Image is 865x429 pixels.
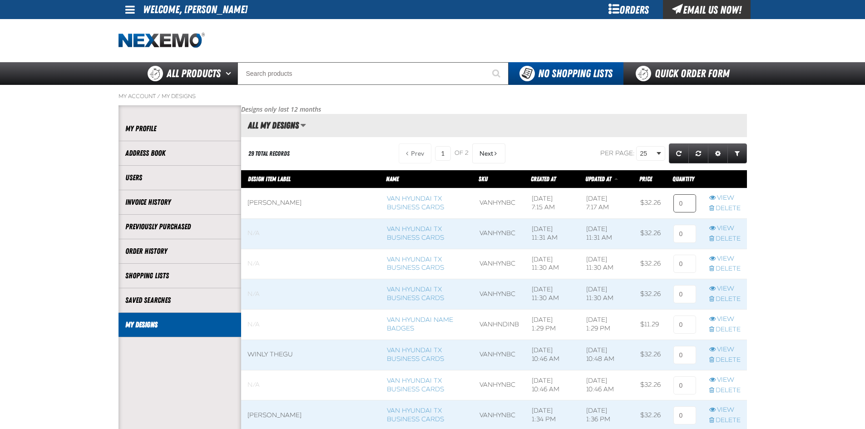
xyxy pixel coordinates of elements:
td: [DATE] 10:46 AM [580,370,634,400]
a: My Designs [125,320,234,330]
td: [DATE] 1:29 PM [580,310,634,340]
div: 29 total records [248,149,290,158]
a: Delete row action [709,416,741,425]
a: Delete row action [709,356,741,365]
a: Saved Searches [125,295,234,306]
a: Van Hyundai TX Business Cards [387,225,444,242]
img: Nexemo logo [119,33,205,49]
a: Quick Order Form [623,62,746,85]
td: [DATE] 11:31 AM [580,218,634,249]
a: SKU [479,175,488,182]
td: Blank [241,249,381,279]
input: 0 [673,194,696,212]
td: [DATE] 10:48 AM [580,340,634,370]
nav: Breadcrumbs [119,93,747,100]
input: 0 [673,316,696,334]
input: Search [237,62,509,85]
td: VanHynBC [473,249,525,279]
td: VanHynBC [473,218,525,249]
h2: All My Designs [241,120,299,130]
a: View row action [709,315,741,324]
a: Delete row action [709,325,741,334]
span: Updated At [585,175,611,182]
span: No Shopping Lists [538,67,613,80]
a: View row action [709,255,741,263]
td: [DATE] 7:17 AM [580,188,634,218]
a: Name [386,175,399,182]
input: 0 [673,225,696,243]
a: My Designs [162,93,196,100]
a: Home [119,33,205,49]
td: Blank [241,218,381,249]
td: Blank [241,279,381,310]
td: Blank [241,310,381,340]
a: Created At [531,175,556,182]
td: $11.29 [634,310,667,340]
input: 0 [673,376,696,394]
a: Van Hyundai TX Business Cards [387,256,444,272]
a: Invoice History [125,197,234,207]
td: $32.26 [634,279,667,310]
td: VanHynBC [473,279,525,310]
button: Open All Products pages [222,62,237,85]
a: Van Hyundai TX Business Cards [387,407,444,423]
input: 0 [673,346,696,364]
a: Expand or Collapse Grid Filters [727,143,747,163]
td: [DATE] 10:46 AM [525,340,580,370]
a: View row action [709,376,741,385]
a: View row action [709,194,741,202]
a: Delete row action [709,204,741,213]
td: [DATE] 11:30 AM [525,249,580,279]
button: Next Page [472,143,505,163]
td: VanHynBC [473,340,525,370]
td: [DATE] 11:30 AM [525,279,580,310]
a: Previously Purchased [125,222,234,232]
a: Updated At [585,175,613,182]
a: Expand or Collapse Grid Settings [708,143,728,163]
input: 0 [673,406,696,424]
a: Refresh grid action [669,143,689,163]
td: [DATE] 11:30 AM [580,249,634,279]
a: Van Hyundai Name Badges [387,316,453,332]
td: VANHNDINB [473,310,525,340]
td: [DATE] 11:30 AM [580,279,634,310]
a: My Profile [125,123,234,134]
span: 25 [640,149,655,158]
a: Delete row action [709,386,741,395]
a: Van Hyundai TX Business Cards [387,346,444,363]
a: Van Hyundai TX Business Cards [387,195,444,211]
input: 0 [673,285,696,303]
td: VanHynBC [473,188,525,218]
td: Blank [241,370,381,400]
td: WINLY THEGU [241,340,381,370]
a: Van Hyundai TX Business Cards [387,286,444,302]
td: $32.26 [634,340,667,370]
td: $32.26 [634,370,667,400]
button: You do not have available Shopping Lists. Open to Create a New List [509,62,623,85]
a: Design Item Label [248,175,291,182]
th: Row actions [703,170,747,188]
span: Per page: [600,149,635,157]
a: Delete row action [709,295,741,304]
span: of 2 [455,149,469,158]
span: Quantity [672,175,694,182]
button: Manage grid views. Current view is All My Designs [300,118,306,133]
a: View row action [709,406,741,414]
td: $32.26 [634,249,667,279]
span: Next Page [479,150,493,157]
td: [PERSON_NAME] [241,188,381,218]
td: [DATE] 10:46 AM [525,370,580,400]
a: View row action [709,285,741,293]
td: [DATE] 1:29 PM [525,310,580,340]
a: View row action [709,345,741,354]
td: $32.26 [634,218,667,249]
input: 0 [673,255,696,273]
a: Delete row action [709,235,741,243]
a: Delete row action [709,265,741,273]
td: $32.26 [634,188,667,218]
td: VanHynBC [473,370,525,400]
